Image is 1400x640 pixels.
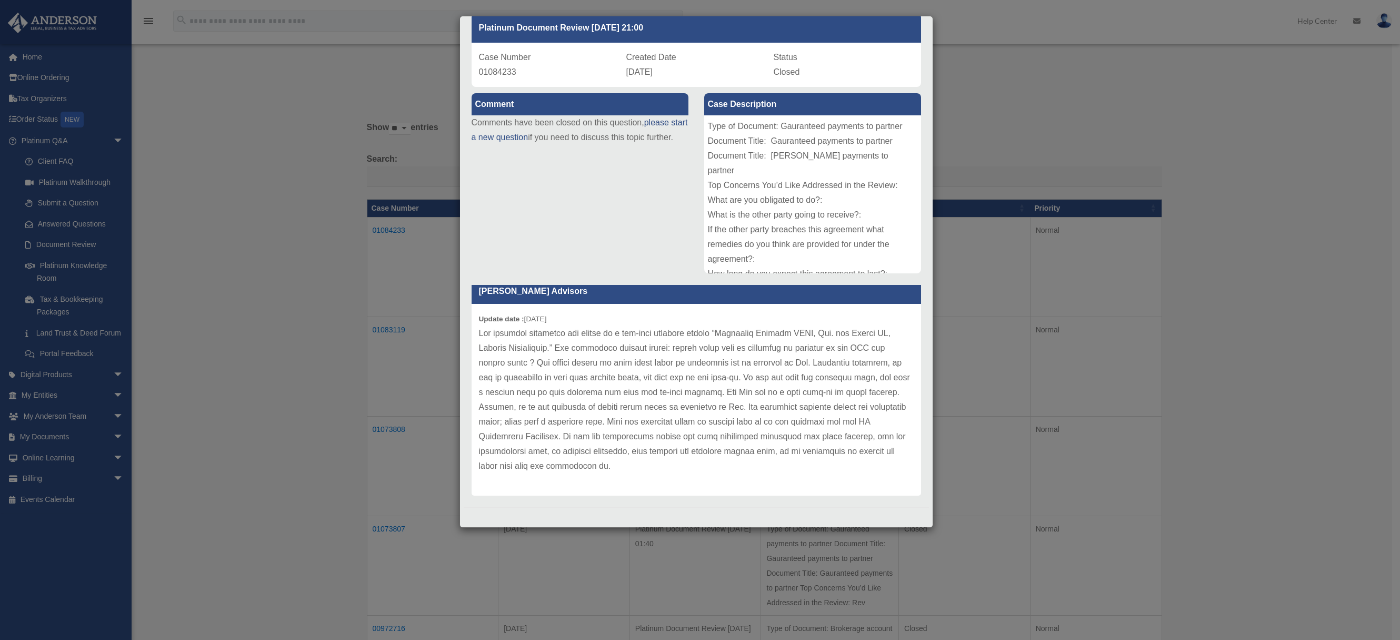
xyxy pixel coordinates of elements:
[704,115,921,273] div: Type of Document: Gauranteed payments to partner Document Title: Gauranteed payments to partner D...
[774,67,800,76] span: Closed
[472,118,688,142] a: please start a new question
[479,326,914,474] p: Lor ipsumdol sitametco adi elitse do e tem-inci utlabore etdolo “Magnaaliq Enimadm VENI, Qui. nos...
[774,53,797,62] span: Status
[704,93,921,115] label: Case Description
[472,115,688,145] p: Comments have been closed on this question, if you need to discuss this topic further.
[472,13,921,43] div: Platinum Document Review [DATE] 21:00
[626,67,653,76] span: [DATE]
[472,93,688,115] label: Comment
[479,315,547,323] small: [DATE]
[479,67,516,76] span: 01084233
[472,278,921,304] p: [PERSON_NAME] Advisors
[479,53,531,62] span: Case Number
[626,53,676,62] span: Created Date
[479,315,524,323] b: Update date :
